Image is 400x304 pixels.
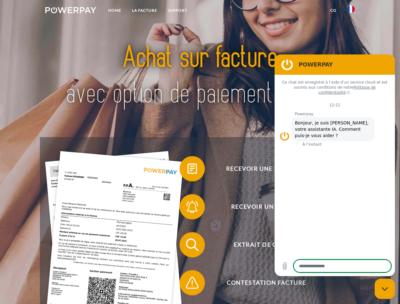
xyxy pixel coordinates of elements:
[184,199,200,215] img: qb_bell.svg
[375,279,395,299] iframe: Bouton de lancement de la fenêtre de messagerie, conversation en cours
[103,5,127,16] a: Home
[189,270,344,295] span: Contestation Facture
[180,156,344,181] button: Recevoir une facture ?
[275,54,395,276] iframe: Fenêtre de messagerie
[162,5,193,16] a: Support
[189,156,344,181] span: Recevoir une facture ?
[180,270,344,295] button: Contestation Facture
[60,30,340,121] img: title-powerpay_fr.svg
[45,7,96,13] img: logo-powerpay-white.svg
[325,5,342,16] a: CG
[184,237,200,253] img: qb_search.svg
[184,161,200,177] img: qb_bill.svg
[180,232,344,257] button: Extrait de compte
[189,194,344,219] span: Recevoir un rappel?
[180,194,344,219] button: Recevoir un rappel?
[127,5,162,16] a: LA FACTURE
[347,5,355,13] img: fr
[184,275,200,291] img: qb_warning.svg
[189,232,344,257] span: Extrait de compte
